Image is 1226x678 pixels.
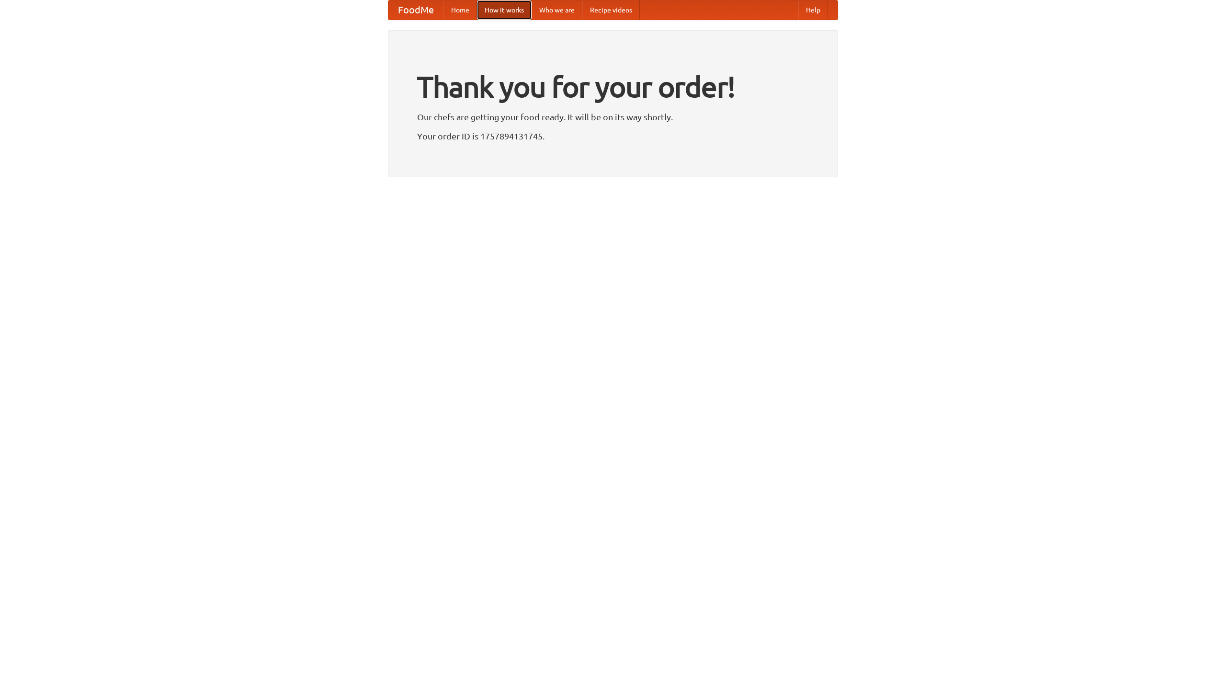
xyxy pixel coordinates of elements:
[417,64,809,110] h1: Thank you for your order!
[417,110,809,124] p: Our chefs are getting your food ready. It will be on its way shortly.
[388,0,443,20] a: FoodMe
[417,129,809,143] p: Your order ID is 1757894131745.
[582,0,640,20] a: Recipe videos
[532,0,582,20] a: Who we are
[443,0,477,20] a: Home
[477,0,532,20] a: How it works
[798,0,828,20] a: Help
